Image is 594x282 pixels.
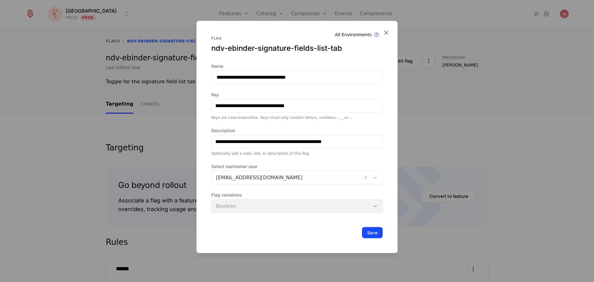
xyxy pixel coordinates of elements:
label: Name [211,63,383,69]
label: Description [211,127,383,133]
span: Flag variations [211,192,383,198]
div: Optionally add a note, link, or description of this flag [211,151,383,156]
label: Key [211,91,383,98]
div: Flag [211,36,383,41]
div: Keys are case-insensitive. Keys must only contain letters, numbers, ., _ or -. [211,115,383,120]
span: Select maintainer user [211,163,383,169]
div: All Environments [335,31,372,37]
button: Save [362,227,383,238]
div: ndv-ebinder-signature-fields-list-tab [211,43,383,53]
